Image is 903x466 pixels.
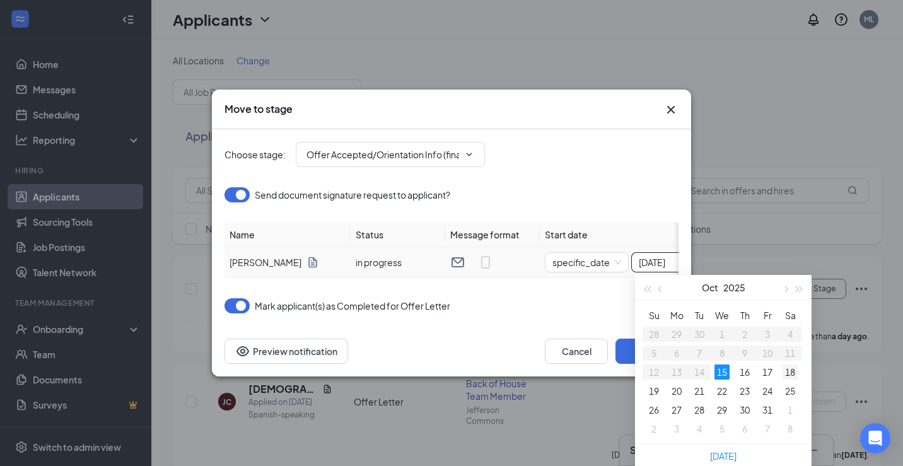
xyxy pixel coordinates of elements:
div: 1 [783,402,798,417]
td: 2025-10-18 [779,363,801,382]
th: Sa [779,306,801,325]
div: 18 [783,364,798,380]
div: 27 [669,402,684,417]
div: 25 [783,383,798,399]
div: 29 [714,402,730,417]
div: 28 [692,402,707,417]
td: 2025-10-22 [711,382,733,400]
span: Choose stage : [224,148,286,161]
td: 2025-10-23 [733,382,756,400]
div: 23 [737,383,752,399]
th: Start date [540,223,729,247]
div: 15 [714,364,730,380]
svg: Eye [235,344,250,359]
td: 2025-10-29 [711,400,733,419]
th: Status [351,223,445,247]
td: 2025-10-21 [688,382,711,400]
div: 17 [760,364,775,380]
div: 22 [714,383,730,399]
button: Move [615,339,679,364]
div: 26 [646,402,661,417]
td: 2025-10-20 [665,382,688,400]
td: 2025-11-07 [756,419,779,438]
th: Name [224,223,351,247]
div: 5 [714,421,730,436]
th: Su [643,306,665,325]
div: 31 [760,402,775,417]
th: Th [733,306,756,325]
div: 24 [760,383,775,399]
input: Oct 15, 2025 [639,255,705,269]
span: [PERSON_NAME] [230,255,301,269]
td: 2025-10-17 [756,363,779,382]
button: Close [663,102,679,117]
div: 30 [737,402,752,417]
td: 2025-10-25 [779,382,801,400]
div: 16 [737,364,752,380]
span: specific_date [552,253,621,272]
div: Open Intercom Messenger [860,423,890,453]
div: 6 [737,421,752,436]
svg: ChevronDown [464,149,474,160]
div: 21 [692,383,707,399]
a: [DATE] [710,450,737,462]
svg: Cross [663,102,679,117]
span: Mark applicant(s) as Completed for Offer Letter [255,298,450,313]
td: in progress [351,247,445,278]
svg: Email [450,255,465,270]
div: 19 [646,383,661,399]
div: 4 [692,421,707,436]
button: Oct [702,275,718,300]
svg: MobileSms [478,255,493,270]
td: 2025-10-19 [643,382,665,400]
td: 2025-11-02 [643,419,665,438]
div: 3 [669,421,684,436]
th: Tu [688,306,711,325]
td: 2025-10-30 [733,400,756,419]
td: 2025-10-27 [665,400,688,419]
td: 2025-11-08 [779,419,801,438]
td: 2025-10-28 [688,400,711,419]
div: 8 [783,421,798,436]
td: 2025-11-04 [688,419,711,438]
button: Preview notificationEye [224,339,348,364]
td: 2025-11-05 [711,419,733,438]
button: Cancel [545,339,608,364]
button: 2025 [723,275,745,300]
div: 7 [760,421,775,436]
td: 2025-10-15 [711,363,733,382]
th: Message format [445,223,540,247]
div: 2 [646,421,661,436]
td: 2025-10-24 [756,382,779,400]
td: 2025-10-31 [756,400,779,419]
th: Mo [665,306,688,325]
h3: Move to stage [224,102,293,116]
th: Fr [756,306,779,325]
td: 2025-11-01 [779,400,801,419]
td: 2025-10-26 [643,400,665,419]
span: Send document signature request to applicant? [255,187,450,202]
div: 20 [669,383,684,399]
td: 2025-11-06 [733,419,756,438]
th: We [711,306,733,325]
td: 2025-10-16 [733,363,756,382]
td: 2025-11-03 [665,419,688,438]
svg: Document [306,256,319,269]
